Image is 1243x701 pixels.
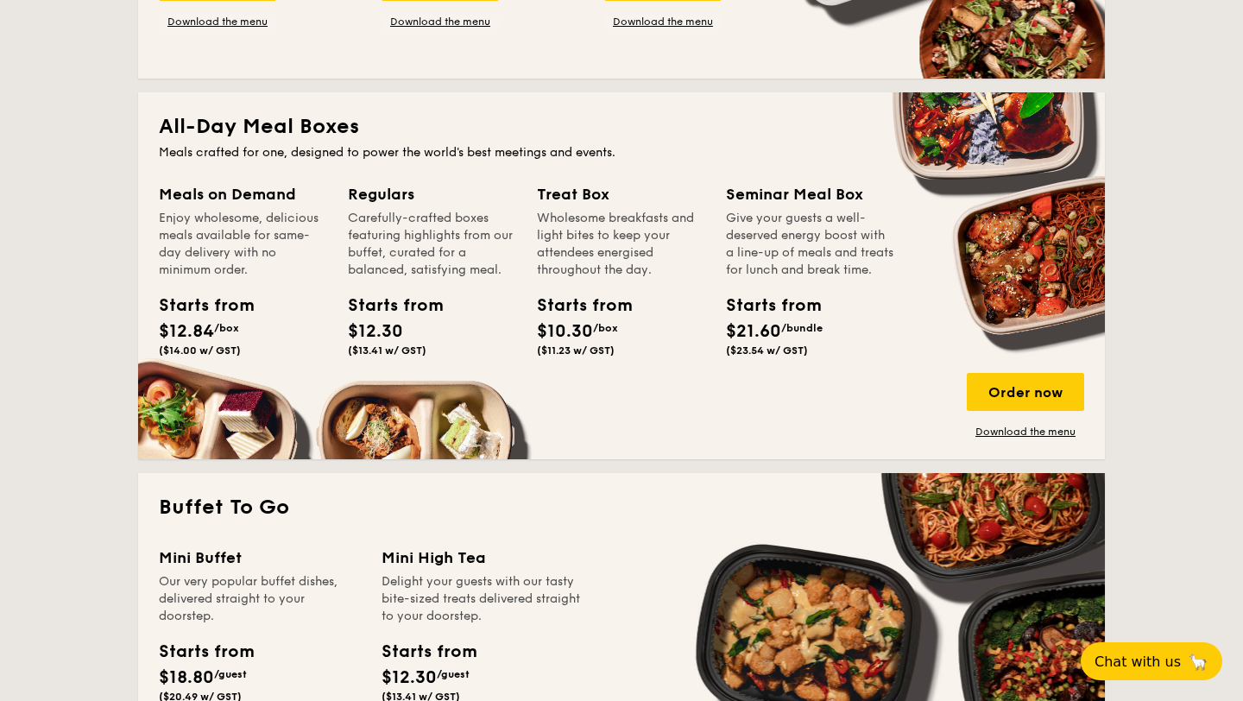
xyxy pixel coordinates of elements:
[537,321,593,342] span: $10.30
[967,425,1084,439] a: Download the menu
[159,144,1084,161] div: Meals crafted for one, designed to power the world's best meetings and events.
[159,494,1084,521] h2: Buffet To Go
[159,113,1084,141] h2: All-Day Meal Boxes
[537,182,705,206] div: Treat Box
[382,546,584,570] div: Mini High Tea
[159,573,361,625] div: Our very popular buffet dishes, delivered straight to your doorstep.
[348,321,403,342] span: $12.30
[726,210,894,279] div: Give your guests a well-deserved energy boost with a line-up of meals and treats for lunch and br...
[348,293,426,319] div: Starts from
[159,546,361,570] div: Mini Buffet
[159,15,276,28] a: Download the menu
[214,668,247,680] span: /guest
[1188,652,1208,672] span: 🦙
[348,344,426,357] span: ($13.41 w/ GST)
[159,667,214,688] span: $18.80
[726,344,808,357] span: ($23.54 w/ GST)
[437,668,470,680] span: /guest
[214,322,239,334] span: /box
[593,322,618,334] span: /box
[382,15,499,28] a: Download the menu
[1081,642,1222,680] button: Chat with us🦙
[159,321,214,342] span: $12.84
[537,210,705,279] div: Wholesome breakfasts and light bites to keep your attendees energised throughout the day.
[726,182,894,206] div: Seminar Meal Box
[159,344,241,357] span: ($14.00 w/ GST)
[382,639,476,665] div: Starts from
[604,15,722,28] a: Download the menu
[382,573,584,625] div: Delight your guests with our tasty bite-sized treats delivered straight to your doorstep.
[537,293,615,319] div: Starts from
[159,182,327,206] div: Meals on Demand
[159,210,327,279] div: Enjoy wholesome, delicious meals available for same-day delivery with no minimum order.
[726,293,804,319] div: Starts from
[1095,654,1181,670] span: Chat with us
[537,344,615,357] span: ($11.23 w/ GST)
[382,667,437,688] span: $12.30
[726,321,781,342] span: $21.60
[348,210,516,279] div: Carefully-crafted boxes featuring highlights from our buffet, curated for a balanced, satisfying ...
[967,373,1084,411] div: Order now
[781,322,823,334] span: /bundle
[348,182,516,206] div: Regulars
[159,293,237,319] div: Starts from
[159,639,253,665] div: Starts from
